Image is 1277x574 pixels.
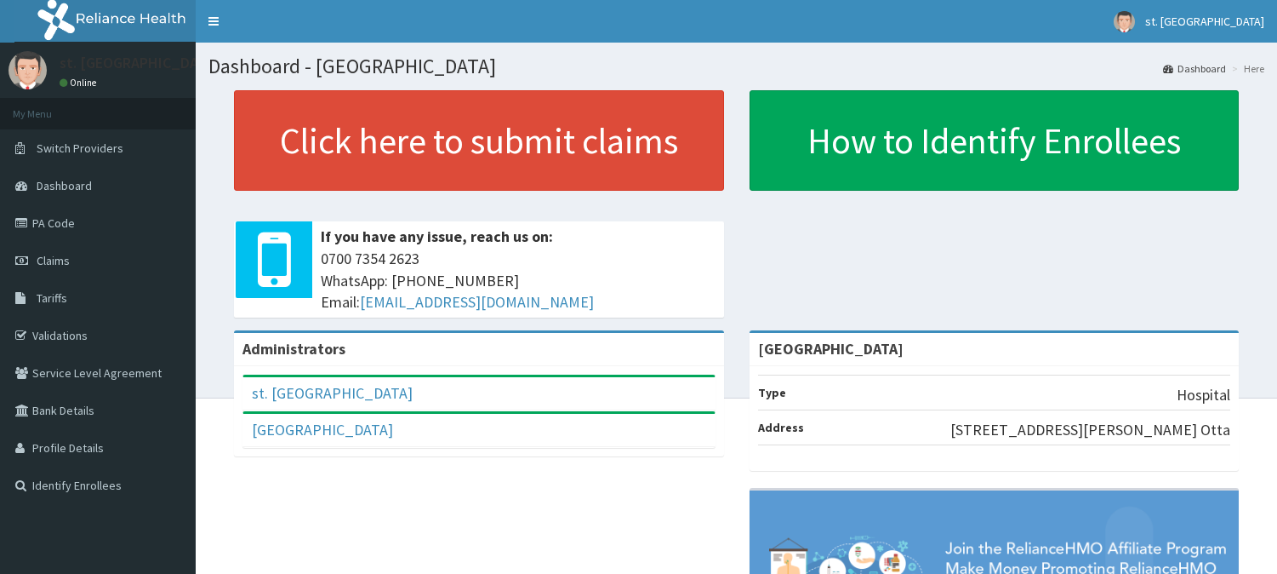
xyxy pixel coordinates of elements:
strong: [GEOGRAPHIC_DATA] [758,339,904,359]
a: Click here to submit claims [234,90,724,191]
span: st. [GEOGRAPHIC_DATA] [1145,14,1264,29]
li: Here [1228,61,1264,76]
b: If you have any issue, reach us on: [321,227,553,246]
a: [EMAIL_ADDRESS][DOMAIN_NAME] [360,292,594,312]
span: 0700 7354 2623 WhatsApp: [PHONE_NUMBER] Email: [321,248,715,313]
a: Online [60,77,100,89]
p: [STREET_ADDRESS][PERSON_NAME] Otta [950,419,1230,441]
a: st. [GEOGRAPHIC_DATA] [252,383,413,403]
img: User Image [1114,11,1135,32]
p: Hospital [1177,384,1230,406]
h1: Dashboard - [GEOGRAPHIC_DATA] [208,55,1264,77]
b: Type [758,385,786,400]
a: [GEOGRAPHIC_DATA] [252,420,393,439]
b: Administrators [242,339,345,359]
span: Switch Providers [37,141,123,156]
span: Tariffs [37,290,67,306]
p: st. [GEOGRAPHIC_DATA] [60,55,220,71]
span: Claims [37,253,70,268]
img: User Image [9,51,47,89]
a: Dashboard [1163,61,1226,76]
span: Dashboard [37,178,92,193]
b: Address [758,420,804,435]
a: How to Identify Enrollees [750,90,1240,191]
